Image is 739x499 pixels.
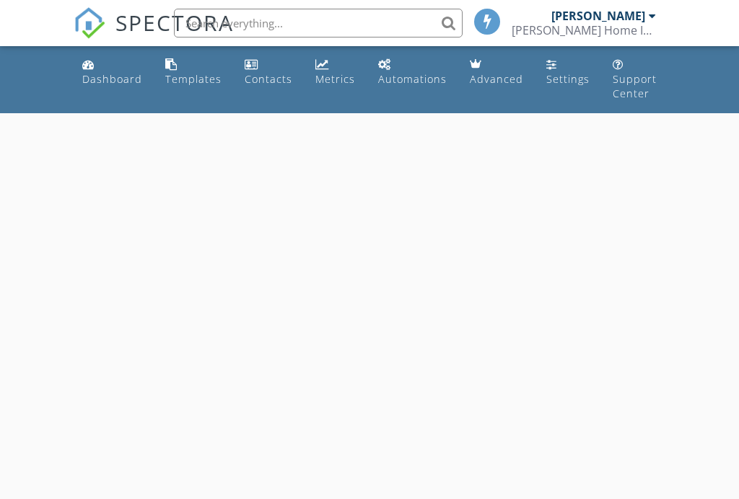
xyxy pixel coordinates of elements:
[512,23,656,37] div: Levang Home Inspections LLC
[74,19,234,50] a: SPECTORA
[541,52,595,93] a: Settings
[470,72,523,86] div: Advanced
[74,7,105,39] img: The Best Home Inspection Software - Spectora
[174,9,463,37] input: Search everything...
[159,52,227,93] a: Templates
[165,72,222,86] div: Templates
[372,52,452,93] a: Automations (Basic)
[546,72,590,86] div: Settings
[115,7,234,37] span: SPECTORA
[310,52,361,93] a: Metrics
[551,9,645,23] div: [PERSON_NAME]
[464,52,529,93] a: Advanced
[245,72,292,86] div: Contacts
[76,52,148,93] a: Dashboard
[82,72,142,86] div: Dashboard
[607,52,663,107] a: Support Center
[613,72,657,100] div: Support Center
[239,52,298,93] a: Contacts
[378,72,447,86] div: Automations
[315,72,355,86] div: Metrics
